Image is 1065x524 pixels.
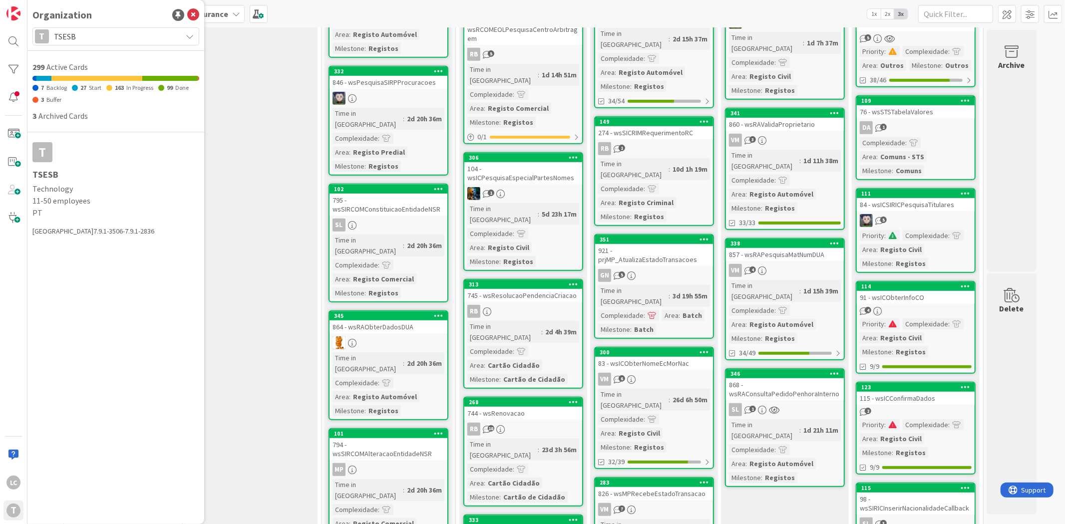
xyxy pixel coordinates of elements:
div: Milestone [598,324,630,335]
div: LS [857,214,975,227]
div: Registo Automóvel [747,319,816,330]
div: Milestone [598,81,630,92]
span: 38/46 [870,75,886,85]
div: 860 - wsRAValidaProprietario [726,118,844,131]
div: Area [860,151,876,162]
span: : [941,60,943,71]
div: Batch [632,324,656,335]
div: Time in [GEOGRAPHIC_DATA] [333,352,403,374]
div: 857 - wsRAPesquisaMatNumDUA [726,248,844,261]
div: 345 [330,311,447,320]
div: Area [729,189,745,200]
span: : [499,117,501,128]
div: 102 [334,186,447,193]
div: Outros [943,60,971,71]
div: Area [860,60,876,71]
div: Registos [366,287,401,298]
span: : [484,103,485,114]
div: 921 - prjMP_AtualizaEstadoTransacoes [595,244,713,266]
div: 123115 - wsICConfirmaDados [857,383,975,405]
a: 30083 - wsICObterNomeEcMorNacVMTime in [GEOGRAPHIC_DATA]:26d 6h 50mComplexidade:Area:Registo Civi... [594,347,714,469]
div: 104 - wsICPesquisaEspecialPartesNomes [464,162,582,184]
div: Milestone [598,211,630,222]
div: RB [598,142,611,155]
div: 351 [595,235,713,244]
a: 345864 - wsRAObterDadosDUARLTime in [GEOGRAPHIC_DATA]:2d 20h 36mComplexidade:Area:Registo Automóv... [329,310,448,420]
div: 338 [726,239,844,248]
div: 1d 15h 39m [801,285,841,296]
span: : [799,155,801,166]
span: : [364,287,366,298]
img: RL [333,336,346,349]
span: 5 [488,50,494,57]
div: 346868 - wsRAConsultaPedidoPenhoraInterno [726,369,844,400]
div: 10d 1h 19m [670,164,710,175]
div: Registos [366,43,401,54]
div: Complexidade [467,346,513,357]
a: 10976 - wsSTSTabelaValoresDAComplexidade:Area:Comuns - STSMilestone:Comuns [856,95,976,180]
div: Milestone [860,165,892,176]
div: 341860 - wsRAValidaProprietario [726,109,844,131]
span: : [615,197,616,208]
div: 0/1 [464,131,582,143]
div: Milestone [467,256,499,267]
div: Registos [893,346,928,357]
div: Time in [GEOGRAPHIC_DATA] [729,32,803,54]
div: Comuns [893,165,924,176]
div: 338 [730,240,844,247]
div: RL [330,336,447,349]
div: VM [729,264,742,277]
div: 300 [600,349,713,356]
div: Area [598,67,615,78]
div: 332 [330,67,447,76]
span: Support [21,1,45,13]
div: Complexidade [729,57,774,68]
span: : [876,151,878,162]
div: Batch [680,310,705,321]
div: Complexidade [333,377,378,388]
span: 1 [880,124,887,130]
span: : [948,318,950,329]
div: 111 [857,189,975,198]
div: 149274 - wsSICRIMRequerimentoRC [595,117,713,139]
div: 306 [469,154,582,161]
div: 2d 20h 36m [404,240,444,251]
div: Registo Automóvel [351,29,419,40]
div: 2d 20h 36m [404,113,444,124]
div: 313 [469,281,582,288]
span: 33/33 [739,218,755,228]
div: Milestone [729,203,761,214]
div: Registo Civil [485,242,532,253]
div: 118 - wsRCOMEOLPesquisaCentroArbitragem [464,14,582,45]
span: : [892,165,893,176]
input: Quick Filter... [918,5,993,23]
div: Registo Criminal [616,197,676,208]
div: Complexidade [333,133,378,144]
span: : [892,346,893,357]
div: Time in [GEOGRAPHIC_DATA] [333,235,403,257]
span: : [669,290,670,301]
span: : [761,203,762,214]
div: 846 - wsPesquisaSIRPProcuracoes [330,76,447,89]
div: Area [333,273,349,284]
div: GN [598,269,611,282]
div: 345 [334,312,447,319]
div: RB [467,48,480,61]
div: Registos [366,161,401,172]
div: Complexidade [598,310,644,321]
div: Area [662,310,679,321]
span: : [774,175,776,186]
span: : [513,89,514,100]
span: : [745,71,747,82]
span: 4 [865,307,871,313]
span: : [630,324,632,335]
div: Milestone [860,258,892,269]
div: 274 - wsSICRIMRequerimentoRC [595,126,713,139]
span: : [541,326,543,337]
div: Area [467,103,484,114]
div: Complexidade [729,305,774,316]
span: 1 [619,145,625,151]
div: 30083 - wsICObterNomeEcMorNac [595,348,713,370]
div: 123 [861,384,975,391]
div: RB [595,142,713,155]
